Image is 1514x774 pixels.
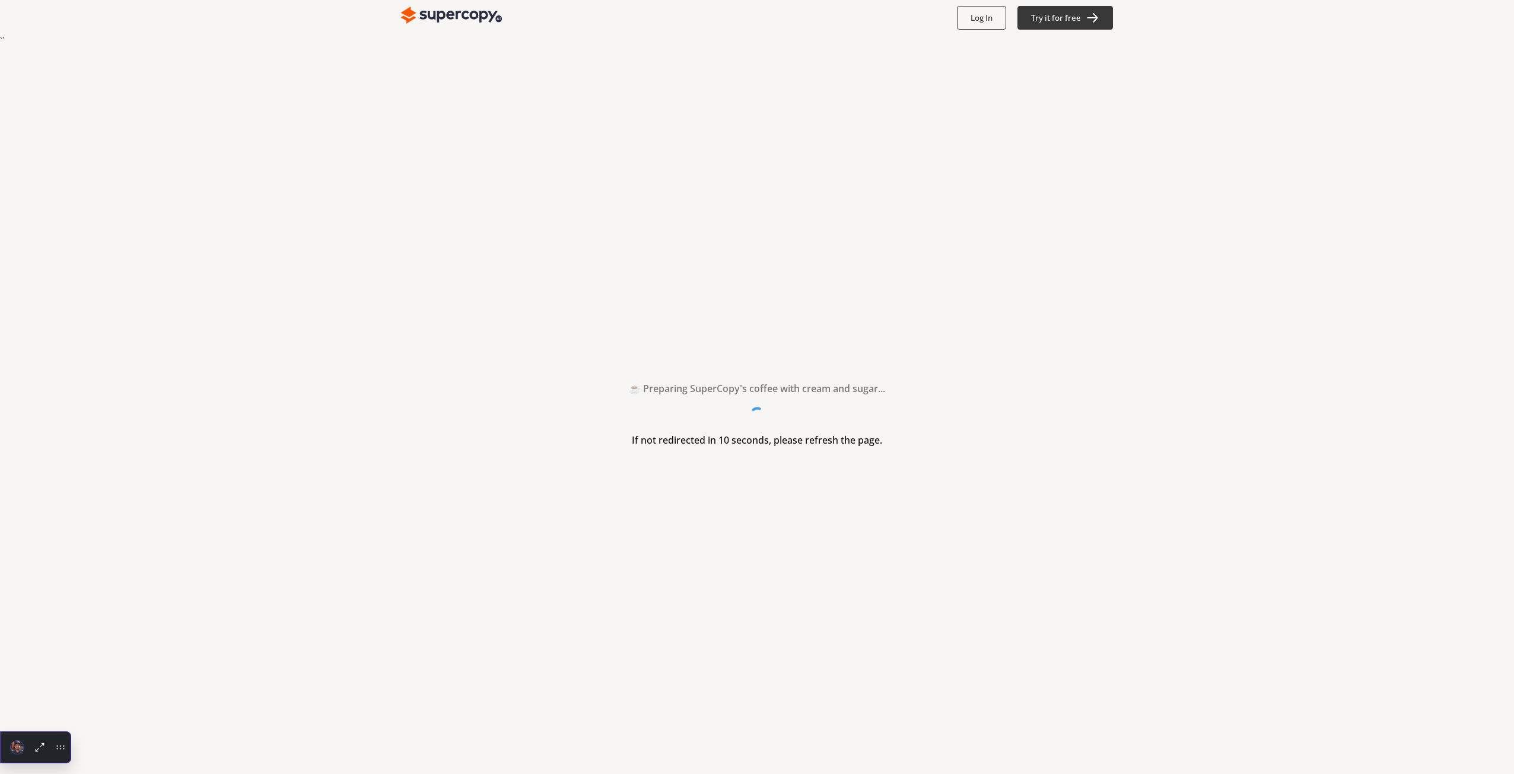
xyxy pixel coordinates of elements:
button: Try it for free [1017,6,1114,30]
b: Log In [971,12,993,23]
h3: If not redirected in 10 seconds, please refresh the page. [632,431,882,449]
h2: ☕ Preparing SuperCopy's coffee with cream and sugar... [629,380,885,397]
img: Close [401,4,502,27]
button: Log In [957,6,1006,30]
b: Try it for free [1031,12,1081,23]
